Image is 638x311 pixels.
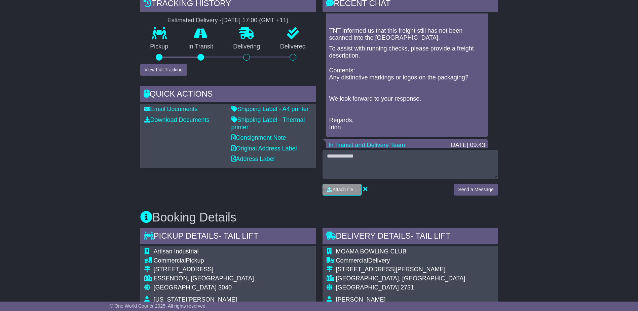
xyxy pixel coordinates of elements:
[336,248,407,255] span: MOAMA BOWLING CLUB
[323,228,498,246] div: Delivery Details
[154,296,237,303] span: [US_STATE][PERSON_NAME]
[231,134,286,141] a: Consignment Note
[336,275,472,282] div: [GEOGRAPHIC_DATA], [GEOGRAPHIC_DATA]
[336,257,368,264] span: Commercial
[329,142,405,148] a: In Transit and Delivery Team
[336,257,472,265] div: Delivery
[154,257,186,264] span: Commercial
[231,106,309,112] a: Shipping Label - A4 printer
[154,275,290,282] div: ESSENDON, [GEOGRAPHIC_DATA]
[231,155,275,162] a: Address Label
[140,64,187,76] button: View Full Tracking
[140,43,179,50] p: Pickup
[329,45,485,81] p: To assist with running checks, please provide a freight description. Contents: Any distinctive ma...
[401,284,414,291] span: 2731
[270,43,316,50] p: Delivered
[140,86,316,104] div: Quick Actions
[144,106,198,112] a: Email Documents
[140,211,498,224] h3: Booking Details
[231,145,297,152] a: Original Address Label
[218,284,232,291] span: 3040
[336,296,386,303] span: [PERSON_NAME]
[154,257,290,265] div: Pickup
[144,116,210,123] a: Download Documents
[140,228,316,246] div: Pickup Details
[329,117,485,131] p: Regards, Irinn
[178,43,223,50] p: In Transit
[449,142,485,149] div: [DATE] 09:43
[110,303,207,309] span: © One World Courier 2025. All rights reserved.
[336,284,399,291] span: [GEOGRAPHIC_DATA]
[223,43,270,50] p: Delivering
[336,266,472,273] div: [STREET_ADDRESS][PERSON_NAME]
[231,116,305,131] a: Shipping Label - Thermal printer
[222,17,289,24] div: [DATE] 17:00 (GMT +11)
[154,248,199,255] span: Artisan Industrial
[454,184,498,196] button: Send a Message
[219,231,258,240] span: - Tail Lift
[154,266,290,273] div: [STREET_ADDRESS]
[411,231,450,240] span: - Tail Lift
[329,95,485,103] p: We look forward to your response.
[329,27,485,42] p: TNT informed us that this freight still has not been scanned into the [GEOGRAPHIC_DATA].
[154,284,217,291] span: [GEOGRAPHIC_DATA]
[140,17,316,24] div: Estimated Delivery -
